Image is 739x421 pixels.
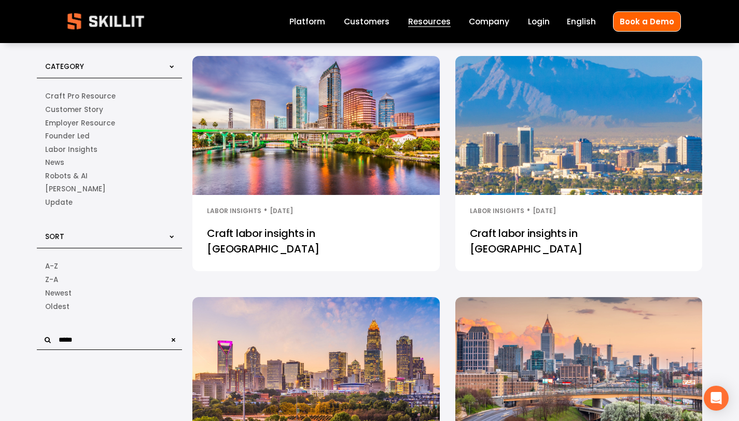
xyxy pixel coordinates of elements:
[45,261,58,272] span: A-Z
[45,183,174,196] a: Sam
[45,273,174,287] a: Alphabetical
[207,206,261,215] a: Labor Insights
[45,301,69,313] span: Oldest
[344,15,389,29] a: Customers
[45,143,174,157] a: Labor Insights
[533,206,556,215] time: [DATE]
[45,288,72,299] span: Newest
[45,274,58,286] span: Z-A
[45,170,174,183] a: Robots & AI
[455,217,702,271] a: Craft labor insights in [GEOGRAPHIC_DATA]
[408,16,451,27] span: Resources
[45,156,174,170] a: News
[454,55,703,196] img: Craft labor insights in Phoenix
[270,206,293,215] time: [DATE]
[528,15,550,29] a: Login
[192,217,439,271] a: Craft labor insights in [GEOGRAPHIC_DATA]
[704,386,729,411] div: Open Intercom Messenger
[45,196,174,209] a: Update
[567,15,596,29] div: language picker
[45,103,174,117] a: Customer Story
[45,62,84,72] span: Category
[45,130,174,143] a: Founder Led
[45,260,174,273] a: Alphabetical
[45,90,174,103] a: Craft Pro Resource
[613,11,681,32] a: Book a Demo
[59,6,153,37] img: Skillit
[470,206,524,215] a: Labor Insights
[408,15,451,29] a: folder dropdown
[469,15,509,29] a: Company
[45,300,174,314] a: Date
[45,232,64,242] span: Sort
[45,117,174,130] a: Employer Resource
[191,55,441,196] img: Craft labor insights in Tampa
[289,15,325,29] a: Platform
[45,287,174,300] a: Date
[567,16,596,27] span: English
